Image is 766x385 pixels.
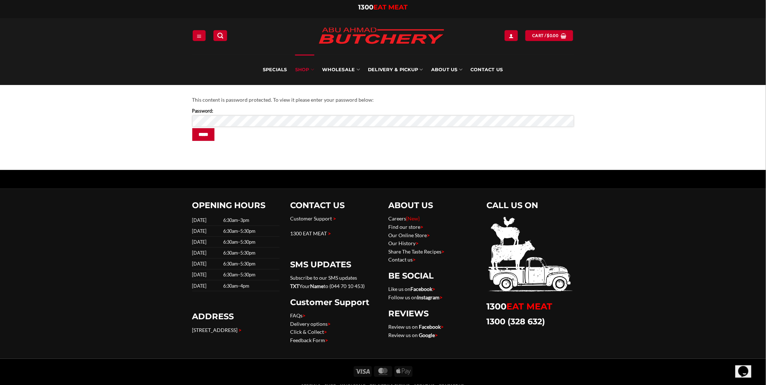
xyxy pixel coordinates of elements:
[431,54,462,85] a: About Us
[441,324,444,330] span: >
[192,200,280,211] h2: OPENING HOURS
[192,96,574,104] p: This content is password protected. To view it please enter your password below:
[440,294,443,300] span: >
[263,54,287,85] a: Specials
[193,30,206,41] a: Menu
[221,248,280,259] td: 6:30am–5:30pm
[239,327,242,333] span: >
[221,259,280,269] td: 6:30am–5:30pm
[525,30,573,41] a: View cart
[389,248,445,255] a: Share The Taste Recipes>
[487,215,574,294] img: 1300eatmeat.png
[435,332,438,338] span: >
[192,280,221,291] td: [DATE]
[547,33,559,38] bdi: 0.00
[353,365,414,377] div: Payment icons
[389,271,476,281] h2: BE SOCIAL
[505,30,518,41] a: Login
[328,230,331,236] span: >
[192,215,221,226] td: [DATE]
[389,240,419,246] a: Our History>
[413,256,416,263] span: >
[389,224,424,230] a: Find our store>
[421,224,424,230] span: >
[213,30,227,41] a: Search
[192,259,221,269] td: [DATE]
[487,200,574,211] h2: CALL US ON
[192,269,221,280] td: [DATE]
[416,240,419,246] span: >
[290,230,327,236] a: 1300 EAT MEAT
[358,3,408,11] a: 1300EAT MEAT
[303,312,306,319] span: >
[419,332,435,338] a: Google
[333,215,336,222] span: >
[295,54,314,85] a: SHOP
[290,312,306,319] a: FAQs>
[324,329,327,335] span: >
[487,316,545,327] a: 1300 (328 632)
[389,232,430,238] a: Our Online Store>
[735,356,759,378] iframe: chat widget
[290,200,378,211] h2: CONTACT US
[290,283,300,289] strong: TXT
[192,108,574,123] label: Password:
[358,3,374,11] span: 1300
[221,226,280,237] td: 6:30am–5:30pm
[389,323,476,339] p: Review us on Review us on
[368,54,423,85] a: Delivery & Pickup
[312,23,450,50] img: Abu Ahmad Butchery
[417,294,440,300] a: Instagram
[389,308,476,319] h2: REVIEWS
[419,324,441,330] a: Facebook
[442,248,445,255] span: >
[547,32,550,39] span: $
[221,237,280,248] td: 6:30am–5:30pm
[389,256,416,263] a: Contact us>
[322,54,360,85] a: Wholesale
[290,274,378,290] p: Subscribe to our SMS updates Your to (044 70 10 453)
[290,215,332,222] a: Customer Support
[192,311,280,322] h2: ADDRESS
[427,232,430,238] span: >
[389,285,476,301] p: Like us on Follow us on
[221,269,280,280] td: 6:30am–5:30pm
[470,54,503,85] a: Contact Us
[192,237,221,248] td: [DATE]
[192,248,221,259] td: [DATE]
[192,327,238,333] a: [STREET_ADDRESS]
[325,337,328,343] span: >
[221,280,280,291] td: 6:30am–4pm
[192,115,574,127] input: Password:
[310,283,324,289] strong: Name
[532,32,558,39] span: Cart /
[290,259,378,270] h2: SMS UPDATES
[389,200,476,211] h2: ABOUT US
[290,297,378,308] h2: Customer Support
[290,337,328,343] a: Feedback Form>
[487,301,553,312] a: 1300EAT MEAT
[433,286,436,292] span: >
[374,3,408,11] span: EAT MEAT
[507,301,553,312] span: EAT MEAT
[221,215,280,226] td: 6:30am–3pm
[290,321,331,327] a: Delivery options>
[328,321,331,327] span: >
[192,226,221,237] td: [DATE]
[290,329,327,335] a: Click & Collect>
[411,286,433,292] a: Facebook
[389,215,420,222] a: Careers{New}
[406,215,420,222] span: {New}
